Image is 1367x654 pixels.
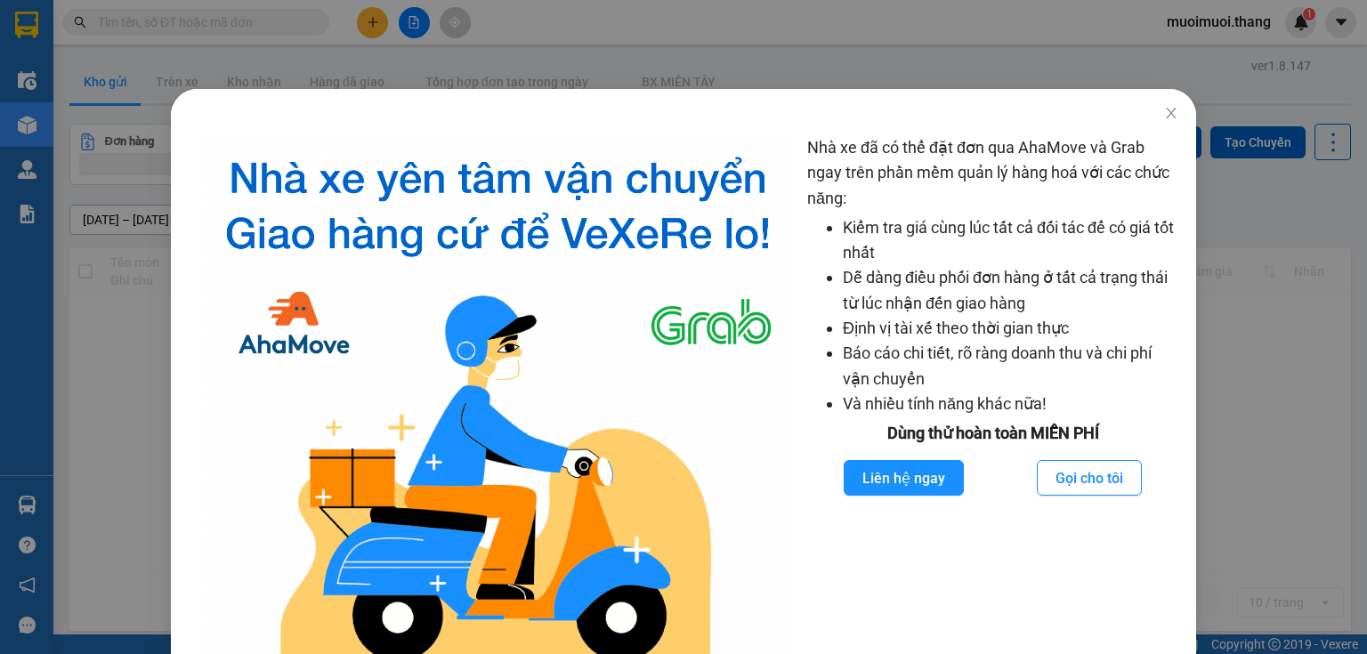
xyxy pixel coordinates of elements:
[1146,89,1196,139] button: Close
[844,460,964,496] button: Liên hệ ngay
[843,341,1178,392] li: Báo cáo chi tiết, rõ ràng doanh thu và chi phí vận chuyển
[843,215,1178,266] li: Kiểm tra giá cùng lúc tất cả đối tác để có giá tốt nhất
[1056,467,1123,489] span: Gọi cho tôi
[807,421,1178,446] div: Dùng thử hoàn toàn MIỄN PHÍ
[843,316,1178,341] li: Định vị tài xế theo thời gian thực
[843,265,1178,316] li: Dễ dàng điều phối đơn hàng ở tất cả trạng thái từ lúc nhận đến giao hàng
[1164,106,1178,120] span: close
[1037,460,1142,496] button: Gọi cho tôi
[843,392,1178,416] li: Và nhiều tính năng khác nữa!
[862,467,945,489] span: Liên hệ ngay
